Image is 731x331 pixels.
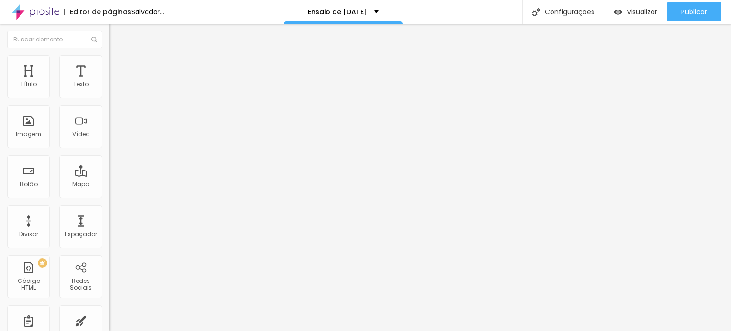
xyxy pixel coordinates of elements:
button: Visualizar [604,2,667,21]
font: Texto [73,80,89,88]
img: Ícone [91,37,97,42]
iframe: Editor [109,24,731,331]
button: Publicar [667,2,721,21]
font: Visualizar [627,7,657,17]
font: Título [20,80,37,88]
img: Ícone [532,8,540,16]
font: Espaçador [65,230,97,238]
input: Buscar elemento [7,31,102,48]
img: view-1.svg [614,8,622,16]
font: Mapa [72,180,89,188]
font: Salvador... [131,7,164,17]
font: Editor de páginas [70,7,131,17]
font: Redes Sociais [70,277,92,291]
font: Vídeo [72,130,89,138]
font: Imagem [16,130,41,138]
font: Botão [20,180,38,188]
font: Divisor [19,230,38,238]
font: Configurações [545,7,594,17]
font: Código HTML [18,277,40,291]
font: Publicar [681,7,707,17]
font: Ensaio de [DATE] [308,7,367,17]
